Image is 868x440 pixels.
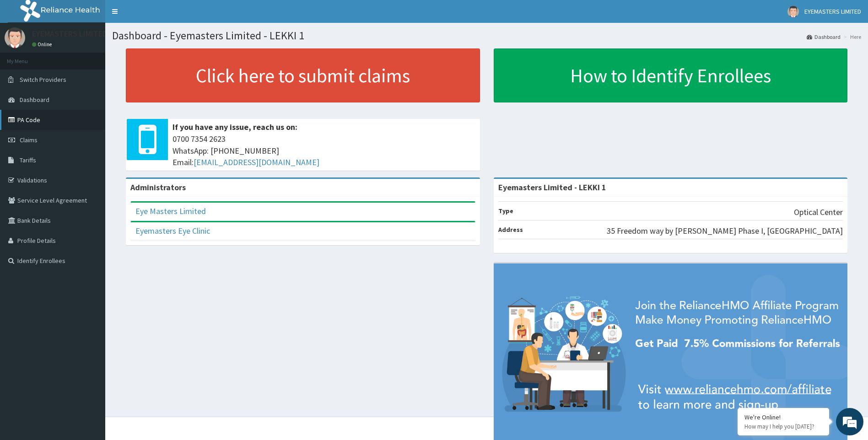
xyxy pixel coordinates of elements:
span: Tariffs [20,156,36,164]
a: [EMAIL_ADDRESS][DOMAIN_NAME] [194,157,319,167]
a: Online [32,41,54,48]
b: Type [498,207,513,215]
textarea: Type your message and hit 'Enter' [5,250,174,282]
p: 35 Freedom way by [PERSON_NAME] Phase I, [GEOGRAPHIC_DATA] [607,225,843,237]
p: EYEMASTERS LIMITED [32,30,108,38]
span: We're online! [53,115,126,208]
a: Click here to submit claims [126,48,480,102]
a: Dashboard [807,33,841,41]
div: We're Online! [744,413,822,421]
b: Administrators [130,182,186,193]
span: Dashboard [20,96,49,104]
b: Address [498,225,523,234]
a: Eye Masters Limited [135,206,206,216]
strong: Eyemasters Limited - LEKKI 1 [498,182,606,193]
span: 0700 7354 2623 WhatsApp: [PHONE_NUMBER] Email: [173,133,475,168]
p: Optical Center [794,206,843,218]
a: Eyemasters Eye Clinic [135,225,210,236]
span: Switch Providers [20,75,66,84]
img: User Image [5,27,25,48]
p: How may I help you today? [744,423,822,430]
b: If you have any issue, reach us on: [173,122,297,132]
div: Minimize live chat window [150,5,172,27]
span: Claims [20,136,38,144]
div: Chat with us now [48,51,154,63]
img: User Image [787,6,799,17]
a: How to Identify Enrollees [494,48,848,102]
li: Here [841,33,861,41]
span: EYEMASTERS LIMITED [804,7,861,16]
h1: Dashboard - Eyemasters Limited - LEKKI 1 [112,30,861,42]
img: d_794563401_company_1708531726252_794563401 [17,46,37,69]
